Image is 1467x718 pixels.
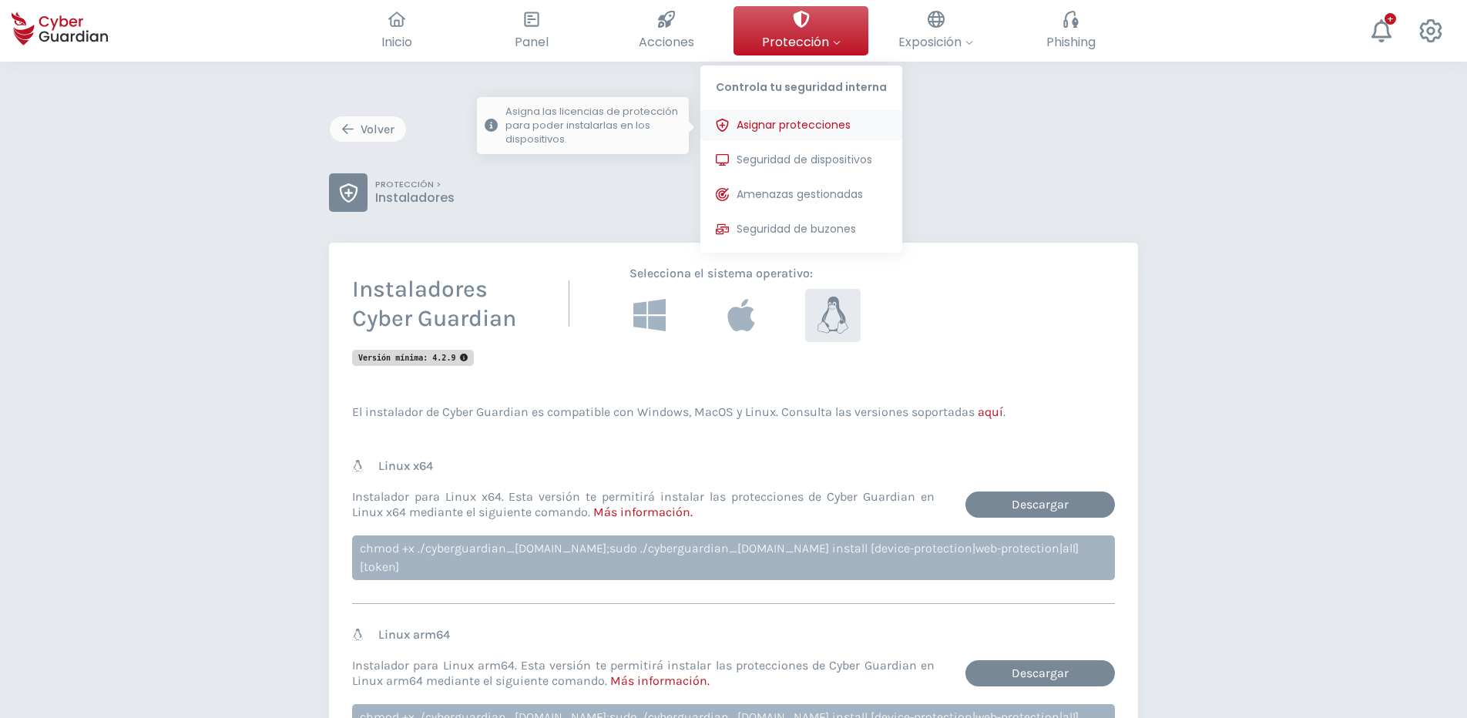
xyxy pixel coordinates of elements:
div: + [1385,13,1396,25]
a: Más información. [593,505,693,519]
a: Descargar [965,492,1115,518]
span: Seguridad de dispositivos [737,152,872,168]
button: Exposición [868,6,1003,55]
p: Selecciona el sistema operativo : [622,266,861,281]
button: Seguridad de dispositivos [700,145,902,176]
span: Seguridad de buzones [737,221,856,237]
button: Panel [464,6,599,55]
div: Volver [341,120,394,139]
p: Instalador para Linux x64. Esta versión te permitirá instalar las protecciones de Cyber Guardian ... [352,489,935,520]
button: Phishing [1003,6,1138,55]
p: El instalador de Cyber Guardian es compatible con Windows, MacOS y Linux. Consulta las versiones ... [352,404,1115,420]
p: Linux arm64 [378,627,450,643]
button: Asignar proteccionesAsigna las licencias de protección para poder instalarlas en los dispositivos. [700,110,902,141]
button: ProtecciónControla tu seguridad internaAsignar proteccionesAsigna las licencias de protección par... [733,6,868,55]
button: Seguridad de buzones [700,214,902,245]
p: Controla tu seguridad interna [700,65,902,102]
p: PROTECCIÓN > [375,179,455,190]
p: Instaladores [375,190,455,206]
span: Acciones [639,32,694,52]
h2: Instaladores Cyber Guardian [352,275,516,333]
span: Phishing [1046,32,1096,52]
span: Asignar protecciones [737,117,851,133]
p: Asigna las licencias de protección para poder instalarlas en los dispositivos. [505,105,681,146]
p: Linux x64 [378,458,433,474]
span: Protección [762,32,841,52]
a: Más información. [610,673,710,688]
span: Amenazas gestionadas [737,186,863,203]
p: Instalador para Linux arm64. Esta versión te permitirá instalar las protecciones de Cyber Guardia... [352,658,935,689]
a: aquí [978,404,1003,419]
span: Panel [515,32,549,52]
button: Acciones [599,6,733,55]
span: Exposición [898,32,973,52]
button: Amenazas gestionadas [700,179,902,210]
div: chmod +x ./cyberguardian_[DOMAIN_NAME];sudo ./cyberguardian_[DOMAIN_NAME] install [device-protect... [352,535,1115,580]
button: Volver [329,116,407,143]
span: Versión mínima: 4.2.9 [358,354,468,362]
a: Descargar [965,660,1115,686]
button: Inicio [329,6,464,55]
span: Inicio [381,32,412,52]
